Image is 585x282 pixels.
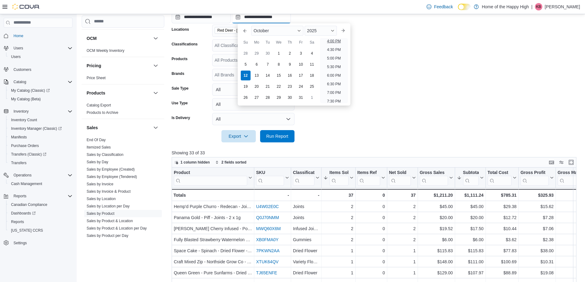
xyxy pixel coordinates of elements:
a: Itemized Sales [87,145,111,149]
span: Settings [14,241,27,245]
button: Gross Sales [419,170,453,186]
a: Transfers [9,159,29,167]
div: Gross Profit [521,170,549,186]
button: All [212,113,294,125]
button: Inventory Count [6,116,75,124]
div: Product [174,170,247,176]
span: Transfers [11,160,26,165]
button: 2 fields sorted [213,159,249,166]
div: OCM [82,47,164,57]
div: $29.38 [487,203,516,210]
span: Operations [14,173,32,178]
div: day-6 [252,60,262,69]
div: Joints [293,214,319,221]
a: Catalog Export [87,103,111,107]
div: We [274,37,284,47]
li: 7:30 PM [325,98,343,105]
div: 2 [323,203,353,210]
button: Customers [1,65,75,74]
p: | [531,3,532,10]
span: Customers [11,65,72,73]
div: Items Ref [357,170,380,176]
div: $1,211.20 [419,191,453,199]
div: day-28 [263,93,273,102]
input: Dark Mode [458,4,471,10]
button: Users [6,52,75,61]
div: Mo [252,37,262,47]
div: day-18 [307,71,317,80]
button: Products [152,89,159,97]
span: Users [9,53,72,60]
span: Reports [9,218,72,226]
label: Use Type [172,101,188,106]
span: Sales by Classification [87,152,123,157]
a: U4W02E0C [256,204,279,209]
div: day-20 [252,82,262,91]
h3: Products [87,90,105,96]
a: TJ65ENFE [256,270,277,275]
div: day-4 [307,48,317,58]
a: Home [11,32,26,40]
button: Previous Month [240,26,250,36]
button: My Catalog (Beta) [6,95,75,103]
div: 37 [323,191,353,199]
span: Home [11,32,72,40]
button: OCM [152,35,159,42]
li: 6:30 PM [325,80,343,88]
a: Customers [11,66,34,73]
span: 2 fields sorted [221,160,246,165]
span: Reports [14,194,26,199]
li: 4:00 PM [325,37,343,45]
a: Sales by Invoice & Product [87,189,131,194]
p: Showing 33 of 33 [172,150,581,156]
a: My Catalog (Classic) [6,86,75,95]
button: Sales [87,125,151,131]
li: 4:30 PM [325,46,343,53]
a: Manifests [9,133,29,141]
div: day-14 [263,71,273,80]
div: Su [241,37,251,47]
div: day-30 [263,48,273,58]
div: $15.62 [521,203,554,210]
button: Home [1,31,75,40]
div: $20.00 [419,214,453,221]
a: Sales by Invoice [87,182,113,186]
span: Export [225,130,252,142]
button: Products [87,90,151,96]
div: Total Cost [487,170,511,186]
div: day-21 [263,82,273,91]
div: - [293,191,319,199]
button: Sales [152,124,159,131]
a: Q0J70NMM [256,215,279,220]
button: Settings [1,238,75,247]
a: XTUK64QV [256,259,279,264]
a: Reports [9,218,26,226]
span: My Catalog (Classic) [11,88,50,93]
div: October, 2025 [240,48,318,103]
label: Locations [172,27,189,32]
button: OCM [87,35,151,41]
button: Pricing [152,62,159,69]
p: Home of the Happy High [482,3,529,10]
img: Cova [12,4,40,10]
div: Items Sold [330,170,349,186]
span: Transfers (Classic) [11,152,46,157]
a: XB0FMA0Y [256,237,279,242]
div: day-16 [285,71,295,80]
a: Feedback [424,1,455,13]
span: Purchase Orders [9,142,72,149]
span: Transfers (Classic) [9,151,72,158]
button: Export [221,130,256,142]
a: Sales by Product & Location per Day [87,226,147,230]
span: Washington CCRS [9,227,72,234]
button: Reports [1,192,75,200]
span: My Catalog (Classic) [9,87,72,94]
div: day-11 [307,60,317,69]
a: OCM Weekly Inventory [87,48,124,53]
li: 7:00 PM [325,89,343,96]
div: 0 [357,203,385,210]
a: MWQ60X6M [256,226,281,231]
h3: Pricing [87,63,101,69]
div: Sales [82,136,164,242]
